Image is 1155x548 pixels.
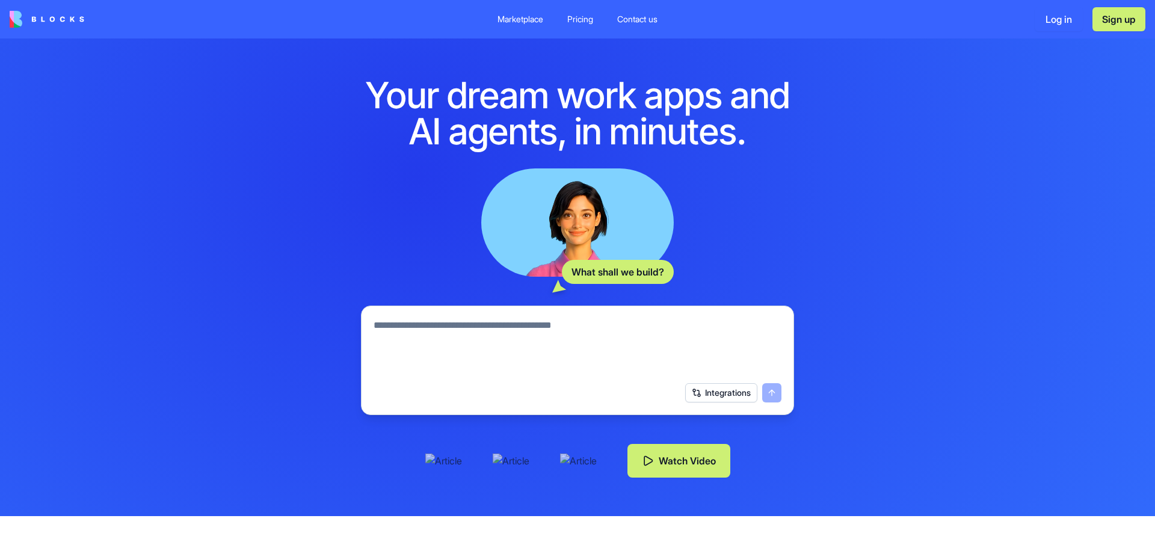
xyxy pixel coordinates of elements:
[608,8,667,30] a: Contact us
[346,77,808,149] h1: Your dream work apps and AI agents, in minutes.
[10,11,84,28] img: logo
[493,454,541,468] img: Article
[627,444,730,478] button: Watch Video
[685,383,757,402] button: Integrations
[425,454,473,468] img: Article
[567,13,593,25] div: Pricing
[562,260,674,284] div: What shall we build?
[1092,7,1145,31] button: Sign up
[497,13,543,25] div: Marketplace
[558,8,603,30] a: Pricing
[560,454,608,468] img: Article
[617,13,658,25] div: Contact us
[1035,7,1083,31] button: Log in
[488,8,553,30] a: Marketplace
